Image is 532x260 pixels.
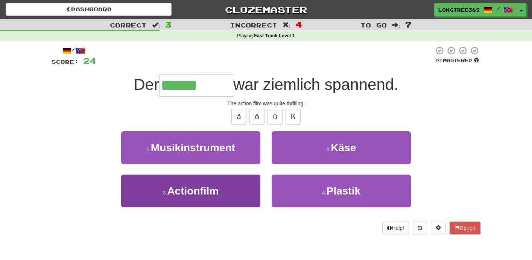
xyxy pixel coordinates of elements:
[230,21,277,29] span: Incorrect
[283,22,291,28] span: :
[296,20,302,29] span: 4
[438,6,480,13] span: LongTree389
[146,146,151,152] small: 1 .
[496,6,500,11] span: /
[110,21,147,29] span: Correct
[413,222,427,234] button: Round history (alt+y)
[331,142,356,154] span: Käse
[286,109,301,125] button: ß
[151,142,235,154] span: Musikinstrument
[450,222,480,234] button: Report
[167,185,219,197] span: Actionfilm
[382,222,409,234] button: Help!
[327,185,360,197] span: Plastik
[322,190,327,196] small: 4 .
[434,57,480,64] div: Mastered
[134,76,159,93] span: Der
[434,3,517,17] a: LongTree389 /
[52,46,96,55] div: /
[121,175,260,207] button: 3.Actionfilm
[165,20,172,29] span: 3
[52,59,79,65] span: Score:
[233,76,398,93] span: war ziemlich spannend.
[272,131,411,164] button: 2.Käse
[405,20,412,29] span: 7
[152,22,160,28] span: :
[392,22,400,28] span: :
[327,146,331,152] small: 2 .
[360,21,387,29] span: To go
[83,56,96,65] span: 24
[249,109,264,125] button: ö
[6,3,172,16] a: Dashboard
[272,175,411,207] button: 4.Plastik
[254,33,295,38] strong: Fast Track Level 1
[435,57,443,63] span: 0 %
[163,190,167,196] small: 3 .
[183,3,349,16] a: Clozemaster
[268,109,283,125] button: ü
[121,131,260,164] button: 1.Musikinstrument
[52,100,480,107] div: The action film was quite thrilling.
[231,109,246,125] button: ä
